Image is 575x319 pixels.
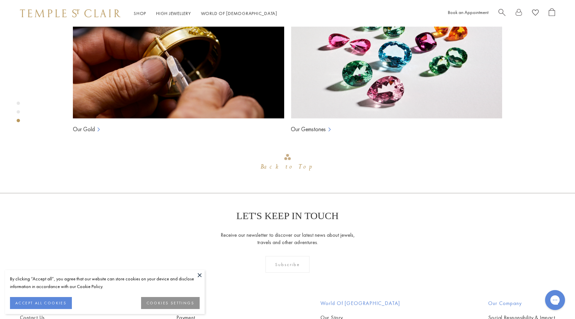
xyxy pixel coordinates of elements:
a: Book an Appointment [448,9,488,15]
img: Temple St. Clair [20,9,120,17]
div: Back to Top [261,161,314,173]
a: Our Gemstones [291,125,326,133]
a: World of [DEMOGRAPHIC_DATA]World of [DEMOGRAPHIC_DATA] [201,10,277,16]
a: Open Shopping Bag [549,8,555,19]
iframe: Gorgias live chat messenger [542,288,568,312]
div: Product gallery navigation [17,100,20,128]
h2: Our Company [488,299,555,307]
p: LET'S KEEP IN TOUCH [236,210,338,221]
div: Go to top [261,153,314,173]
a: High JewelleryHigh Jewellery [156,10,191,16]
button: ACCEPT ALL COOKIES [10,297,72,309]
a: Search [498,8,505,19]
h2: World of [GEOGRAPHIC_DATA] [320,299,400,307]
a: ShopShop [134,10,146,16]
button: COOKIES SETTINGS [141,297,200,309]
a: Our Gold [73,125,95,133]
div: By clicking “Accept all”, you agree that our website can store cookies on your device and disclos... [10,275,200,290]
a: View Wishlist [532,8,539,19]
p: Receive our newsletter to discover our latest news about jewels, travels and other adventures. [220,231,355,246]
nav: Main navigation [134,9,277,18]
div: Subscribe [266,256,310,273]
